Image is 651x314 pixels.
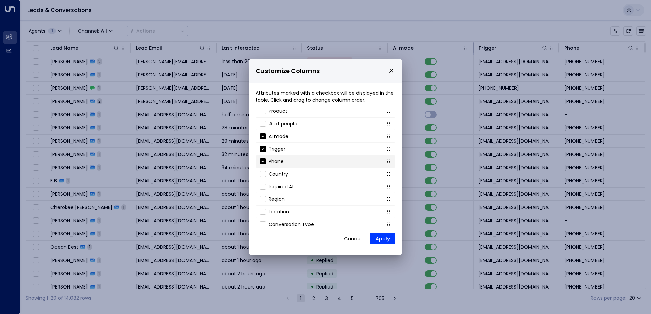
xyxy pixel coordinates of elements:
[269,145,285,152] p: Trigger
[269,208,289,215] p: Location
[256,66,320,76] span: Customize Columns
[269,158,284,165] p: Phone
[388,68,394,74] button: close
[370,233,395,244] button: Apply
[269,108,287,115] p: Product
[256,90,395,103] p: Attributes marked with a checkbox will be displayed in the table. Click and drag to change column...
[338,232,367,245] button: Cancel
[269,171,288,177] p: Country
[269,183,294,190] p: Inquired At
[269,196,285,203] p: Region
[269,133,288,140] p: AI mode
[269,221,314,228] p: Conversation Type
[269,120,297,127] p: # of people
